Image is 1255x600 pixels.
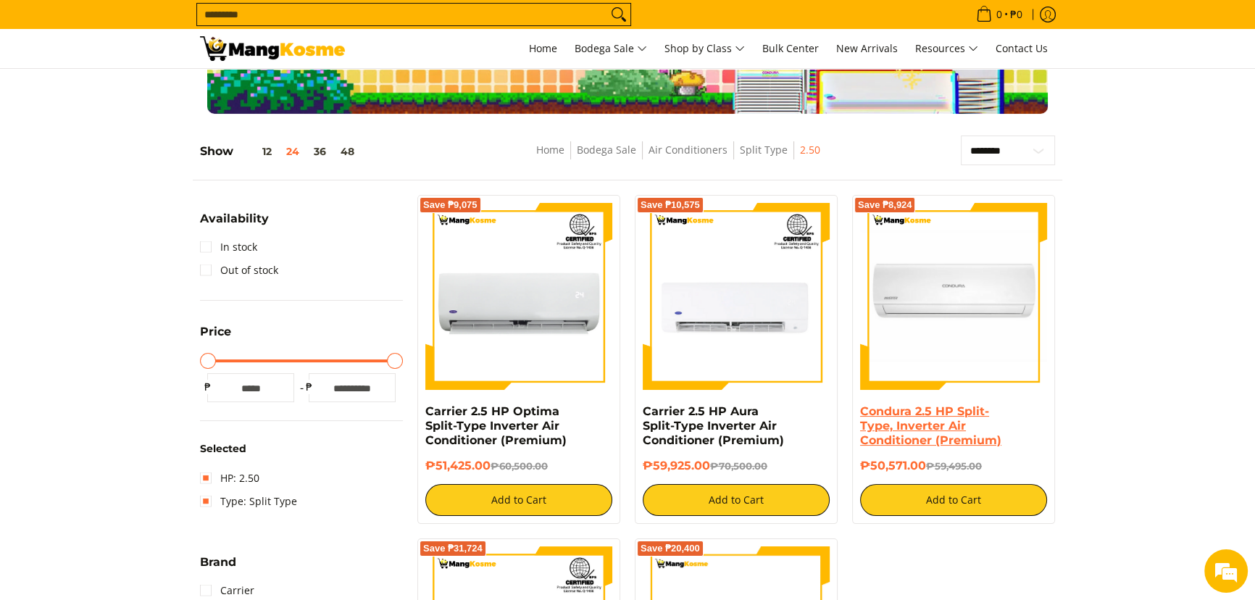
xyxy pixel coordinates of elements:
summary: Open [200,557,236,579]
h6: ₱50,571.00 [860,459,1047,473]
span: Save ₱20,400 [641,544,700,553]
span: Bodega Sale [575,40,647,58]
span: Brand [200,557,236,568]
a: Bodega Sale [567,29,654,68]
a: Bulk Center [755,29,826,68]
span: Price [200,326,231,338]
span: Home [529,41,557,55]
span: Contact Us [996,41,1048,55]
span: Availability [200,213,269,225]
summary: Open [200,213,269,236]
a: Carrier 2.5 HP Aura Split-Type Inverter Air Conditioner (Premium) [643,404,784,447]
span: 0 [994,9,1004,20]
a: Home [522,29,564,68]
a: HP: 2.50 [200,467,259,490]
span: • [972,7,1027,22]
h6: Selected [200,443,403,456]
button: Add to Cart [860,484,1047,516]
span: 2.50 [800,141,820,159]
a: Type: Split Type [200,490,297,513]
a: Bodega Sale [577,143,636,157]
del: ₱59,495.00 [926,460,982,472]
a: Carrier 2.5 HP Optima Split-Type Inverter Air Conditioner (Premium) [425,404,567,447]
nav: Breadcrumbs [443,141,913,174]
a: New Arrivals [829,29,905,68]
span: Save ₱8,924 [858,201,912,209]
span: Save ₱10,575 [641,201,700,209]
textarea: Type your message and hit 'Enter' [7,396,276,446]
del: ₱70,500.00 [710,460,767,472]
span: We're online! [84,183,200,329]
span: Save ₱31,724 [423,544,483,553]
span: ₱ [200,380,214,394]
a: In stock [200,236,257,259]
img: condura-split-type-inverter-air-conditioner-class-b-full-view-mang-kosme [860,203,1047,390]
div: Minimize live chat window [238,7,272,42]
span: Bulk Center [762,41,819,55]
span: ₱0 [1008,9,1025,20]
h5: Show [200,144,362,159]
a: Condura 2.5 HP Split-Type, Inverter Air Conditioner (Premium) [860,404,1001,447]
nav: Main Menu [359,29,1055,68]
span: Save ₱9,075 [423,201,478,209]
a: Resources [908,29,985,68]
div: Chat with us now [75,81,243,100]
a: Split Type [740,143,788,157]
button: 36 [307,146,333,157]
a: Air Conditioners [649,143,727,157]
img: Bodega Sale Aircon l Mang Kosme: Home Appliances Warehouse Sale Split Type [200,36,345,61]
span: New Arrivals [836,41,898,55]
button: Add to Cart [425,484,612,516]
a: Out of stock [200,259,278,282]
img: carrier-2-5-hp-optima-split-type-inverter-air-conditioner-class-b [425,203,612,390]
a: Shop by Class [657,29,752,68]
a: Contact Us [988,29,1055,68]
del: ₱60,500.00 [491,460,548,472]
h6: ₱51,425.00 [425,459,612,473]
span: ₱ [301,380,316,394]
button: Add to Cart [643,484,830,516]
button: Search [607,4,630,25]
button: 48 [333,146,362,157]
span: Resources [915,40,978,58]
span: Shop by Class [664,40,745,58]
img: Carrier 2.5 HP Aura Split-Type Inverter Air Conditioner (Premium) [643,203,830,390]
button: 12 [233,146,279,157]
button: 24 [279,146,307,157]
a: Home [536,143,564,157]
summary: Open [200,326,231,349]
h6: ₱59,925.00 [643,459,830,473]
